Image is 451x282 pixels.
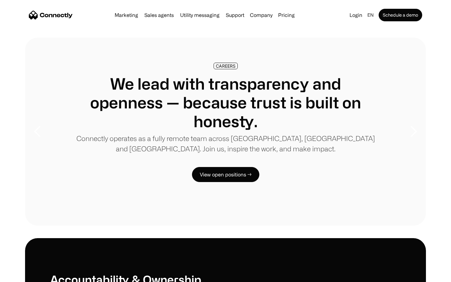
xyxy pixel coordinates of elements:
a: View open positions → [192,167,259,182]
a: Support [223,13,247,18]
a: Schedule a demo [379,9,422,21]
h1: We lead with transparency and openness — because trust is built on honesty. [75,74,376,131]
a: Marketing [112,13,141,18]
div: Company [250,11,272,19]
div: en [367,11,374,19]
p: Connectly operates as a fully remote team across [GEOGRAPHIC_DATA], [GEOGRAPHIC_DATA] and [GEOGRA... [75,133,376,154]
a: Utility messaging [178,13,222,18]
a: Sales agents [142,13,176,18]
a: Pricing [276,13,297,18]
div: CAREERS [216,64,236,68]
a: Login [347,11,365,19]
